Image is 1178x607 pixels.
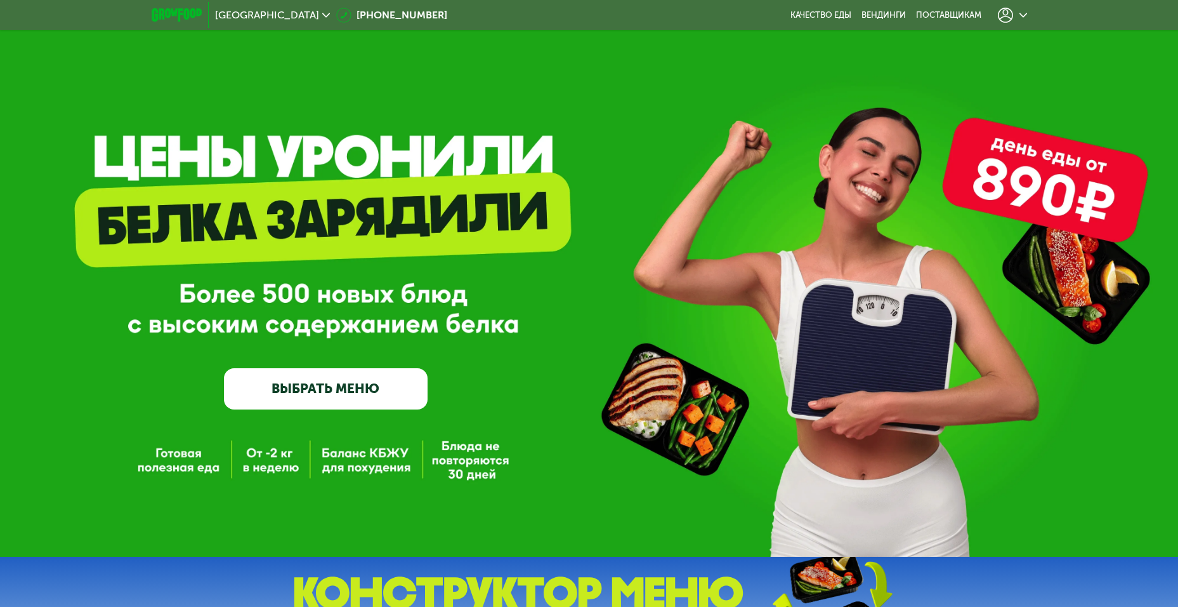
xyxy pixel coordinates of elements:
a: ВЫБРАТЬ МЕНЮ [224,368,428,409]
div: поставщикам [916,10,981,20]
span: [GEOGRAPHIC_DATA] [215,10,319,20]
a: Вендинги [861,10,906,20]
a: Качество еды [790,10,851,20]
a: [PHONE_NUMBER] [336,8,447,23]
